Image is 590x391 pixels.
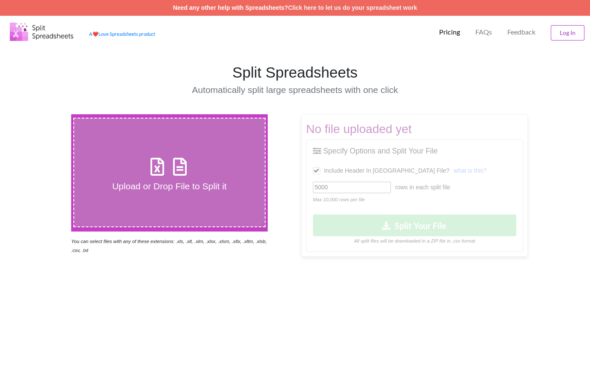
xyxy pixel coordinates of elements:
[150,84,439,95] h4: Automatically split large spreadsheets with one click
[71,239,267,253] i: You can select files with any of these extensions: .xls, .xlt, .xlm, .xlsx, .xlsm, .xltx, .xltm, ...
[288,4,417,11] a: Click here to let us do your spreadsheet work
[74,181,265,191] h4: Upload or Drop File to Split it
[475,28,492,37] p: FAQs
[93,31,98,37] span: heart
[89,31,155,37] a: AheartLove Spreadsheets product
[507,29,535,35] span: Feedback
[150,64,439,81] h1: Split Spreadsheets
[551,25,584,41] button: Log In
[439,28,460,37] p: Pricing
[10,23,74,41] img: Logo.png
